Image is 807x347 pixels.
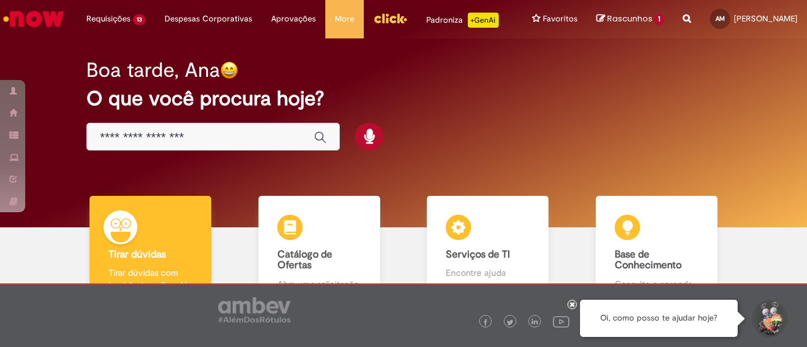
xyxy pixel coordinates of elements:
[572,196,741,305] a: Base de Conhecimento Consulte e aprenda
[1,6,66,31] img: ServiceNow
[426,13,499,28] div: Padroniza
[271,13,316,25] span: Aprovações
[580,300,738,337] div: Oi, como posso te ajudar hoje?
[654,14,664,25] span: 1
[468,13,499,28] p: +GenAi
[482,319,489,326] img: logo_footer_facebook.png
[108,266,192,292] p: Tirar dúvidas com Lupi Assist e Gen Ai
[615,248,682,272] b: Base de Conhecimento
[277,278,361,290] p: Abra uma solicitação
[553,313,569,329] img: logo_footer_youtube.png
[218,297,291,322] img: logo_footer_ambev_rotulo_gray.png
[543,13,578,25] span: Favoritos
[750,300,788,338] button: Iniciar Conversa de Suporte
[108,248,166,261] b: Tirar dúvidas
[373,9,407,28] img: click_logo_yellow_360x200.png
[531,319,538,326] img: logo_footer_linkedin.png
[86,88,720,110] h2: O que você procura hoje?
[235,196,404,305] a: Catálogo de Ofertas Abra uma solicitação
[507,319,513,326] img: logo_footer_twitter.png
[716,14,725,23] span: AM
[277,248,332,272] b: Catálogo de Ofertas
[335,13,354,25] span: More
[86,13,131,25] span: Requisições
[66,196,235,305] a: Tirar dúvidas Tirar dúvidas com Lupi Assist e Gen Ai
[403,196,572,305] a: Serviços de TI Encontre ajuda
[165,13,252,25] span: Despesas Corporativas
[86,59,220,81] h2: Boa tarde, Ana
[607,13,653,25] span: Rascunhos
[734,13,798,24] span: [PERSON_NAME]
[615,278,699,290] p: Consulte e aprenda
[220,61,238,79] img: happy-face.png
[446,266,530,279] p: Encontre ajuda
[596,13,664,25] a: Rascunhos
[446,248,510,261] b: Serviços de TI
[133,14,146,25] span: 13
